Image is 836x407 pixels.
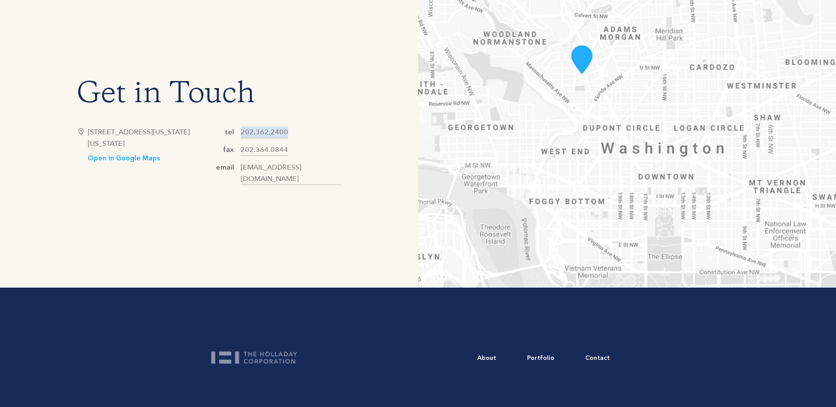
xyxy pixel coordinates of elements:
[241,126,288,138] a: 202.362.2400
[462,345,512,371] a: About
[512,345,570,371] a: Portfolio
[241,162,341,185] a: [EMAIL_ADDRESS][DOMAIN_NAME]
[216,162,234,173] div: email
[211,345,305,364] a: home
[77,82,341,109] h1: Get in Touch
[88,154,160,163] a: Open in Google Maps
[223,144,234,155] div: fax
[241,144,288,156] a: 202.364.0844
[88,126,209,149] div: [STREET_ADDRESS][US_STATE][US_STATE]
[570,345,625,371] a: Contact
[225,126,234,138] div: tel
